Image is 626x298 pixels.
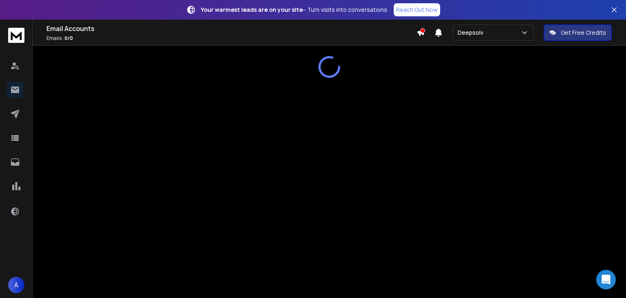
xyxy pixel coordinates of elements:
[46,24,417,33] h1: Email Accounts
[458,29,487,37] p: Deepsolv
[396,6,438,14] p: Reach Out Now
[394,3,440,16] a: Reach Out Now
[201,6,303,13] strong: Your warmest leads are on your site
[201,6,387,14] p: – Turn visits into conversations
[544,24,612,41] button: Get Free Credits
[8,28,24,43] img: logo
[46,35,417,42] p: Emails :
[596,270,616,289] div: Open Intercom Messenger
[8,277,24,293] button: A
[561,29,606,37] p: Get Free Credits
[64,35,73,42] span: 0 / 0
